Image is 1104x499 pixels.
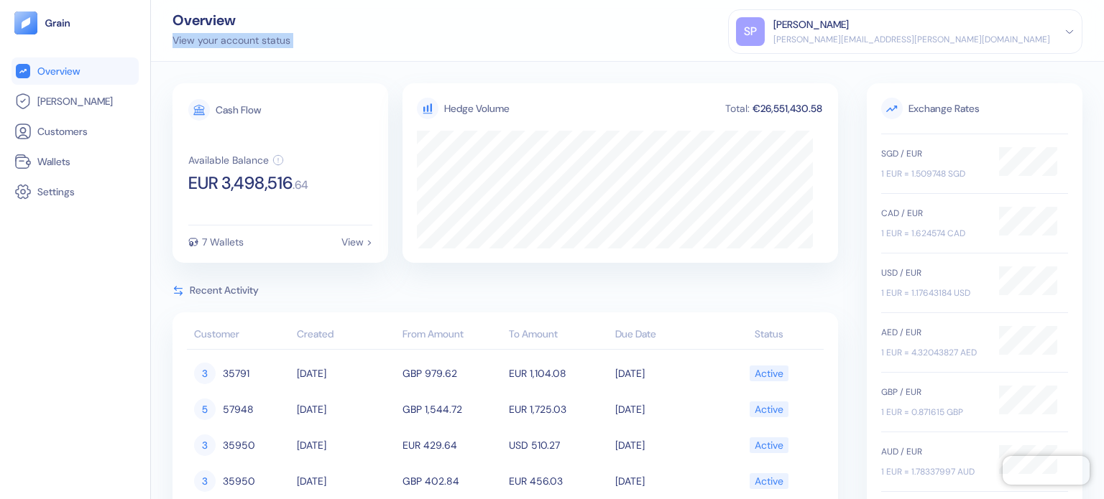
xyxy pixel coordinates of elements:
[341,237,372,247] div: View >
[755,433,783,457] div: Active
[190,283,259,298] span: Recent Activity
[293,427,400,463] td: [DATE]
[399,321,505,350] th: From Amount
[399,463,505,499] td: GBP 402.84
[505,463,612,499] td: EUR 456.03
[216,105,261,115] div: Cash Flow
[755,397,783,421] div: Active
[399,355,505,391] td: GBP 979.62
[612,321,718,350] th: Due Date
[881,98,1068,119] span: Exchange Rates
[37,154,70,169] span: Wallets
[37,185,75,199] span: Settings
[202,237,244,247] div: 7 Wallets
[14,153,136,170] a: Wallets
[37,64,80,78] span: Overview
[14,11,37,34] img: logo-tablet-V2.svg
[505,321,612,350] th: To Amount
[612,391,718,427] td: [DATE]
[736,17,765,46] div: SP
[188,154,284,166] button: Available Balance
[14,93,136,110] a: [PERSON_NAME]
[755,361,783,386] div: Active
[881,326,985,339] div: AED / EUR
[194,398,216,420] div: 5
[45,18,71,28] img: logo
[37,94,113,108] span: [PERSON_NAME]
[399,427,505,463] td: EUR 429.64
[612,355,718,391] td: [DATE]
[14,183,136,200] a: Settings
[881,406,985,419] div: 1 EUR = 0.871615 GBP
[444,101,510,116] div: Hedge Volume
[881,445,985,458] div: AUD / EUR
[223,397,254,421] span: 57948
[773,33,1050,46] div: [PERSON_NAME][EMAIL_ADDRESS][PERSON_NAME][DOMAIN_NAME]
[1003,456,1090,485] iframe: Chatra live chat
[188,155,269,165] div: Available Balance
[188,174,293,192] span: EUR 3,498,516
[612,463,718,499] td: [DATE]
[14,123,136,140] a: Customers
[293,321,400,350] th: Created
[724,103,751,113] div: Total:
[881,147,985,160] div: SGD / EUR
[293,179,308,191] span: . 64
[172,33,290,48] div: View your account status
[881,207,985,220] div: CAD / EUR
[721,327,816,342] div: Status
[881,266,985,279] div: USD / EUR
[755,469,783,493] div: Active
[881,346,985,359] div: 1 EUR = 4.32043827 AED
[194,470,216,492] div: 3
[293,355,400,391] td: [DATE]
[751,103,824,113] div: €26,551,430.58
[881,386,985,398] div: GBP / EUR
[773,17,849,32] div: [PERSON_NAME]
[194,434,216,456] div: 3
[399,391,505,427] td: GBP 1,544.72
[293,391,400,427] td: [DATE]
[37,124,88,139] span: Customers
[172,13,290,27] div: Overview
[505,427,612,463] td: USD 510.27
[881,465,985,478] div: 1 EUR = 1.78337997 AUD
[881,167,985,180] div: 1 EUR = 1.509748 SGD
[612,427,718,463] td: [DATE]
[187,321,293,350] th: Customer
[14,62,136,80] a: Overview
[223,433,255,457] span: 35950
[293,463,400,499] td: [DATE]
[223,469,255,493] span: 35950
[223,361,249,386] span: 35791
[194,363,216,384] div: 3
[505,391,612,427] td: EUR 1,725.03
[505,355,612,391] td: EUR 1,104.08
[881,286,985,299] div: 1 EUR = 1.17643184 USD
[881,227,985,240] div: 1 EUR = 1.624574 CAD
